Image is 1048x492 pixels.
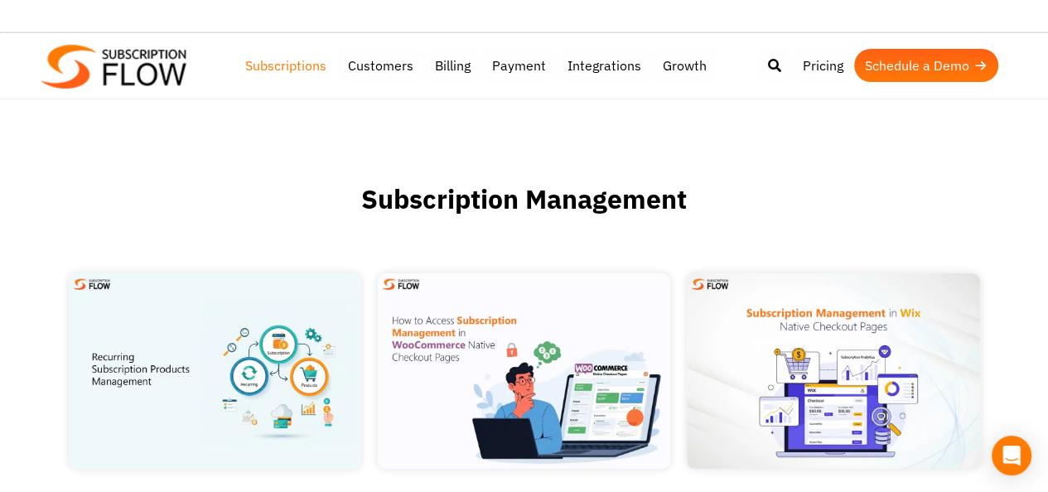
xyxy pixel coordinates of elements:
a: Growth [652,49,717,82]
img: tab_domain_overview_orange.svg [45,96,58,109]
img: tab_keywords_by_traffic_grey.svg [165,96,178,109]
img: logo_orange.svg [27,27,40,40]
img: website_grey.svg [27,43,40,56]
img: Subscription Management in Wix Native Checkout Pages [687,273,979,469]
div: Keywords by Traffic [183,98,279,109]
a: Schedule a Demo [854,49,998,82]
img: Subscription Management in WooCommerce Native Checkout [378,273,670,469]
a: Pricing [792,49,854,82]
h1: Subscription Management [27,182,1021,257]
div: v 4.0.25 [46,27,81,40]
a: Billing [424,49,481,82]
a: Integrations [557,49,652,82]
img: Recurring Subscription Products [69,273,361,469]
div: Domain Overview [63,98,148,109]
a: Customers [337,49,424,82]
div: Domain: [DOMAIN_NAME] [43,43,182,56]
a: Payment [481,49,557,82]
img: Subscriptionflow [41,45,186,89]
div: Open Intercom Messenger [992,436,1031,475]
a: Subscriptions [234,49,337,82]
